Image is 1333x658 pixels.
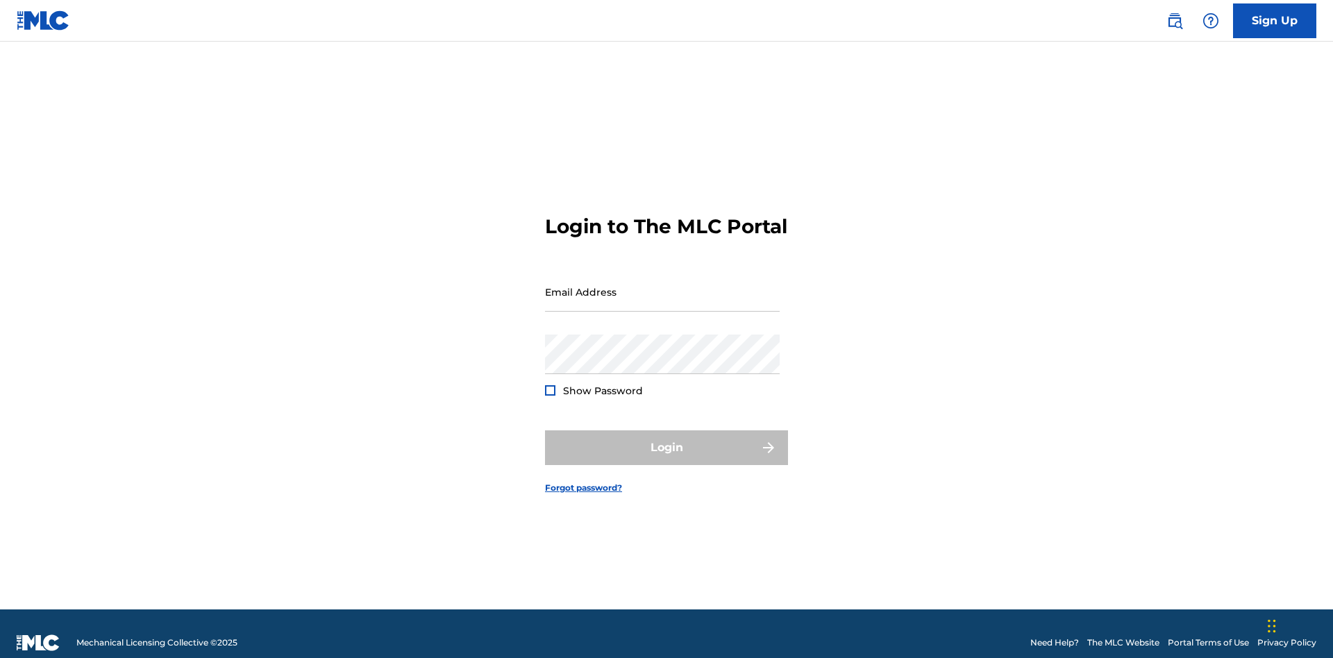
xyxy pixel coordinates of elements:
[1087,636,1159,649] a: The MLC Website
[563,385,643,397] span: Show Password
[1161,7,1189,35] a: Public Search
[1168,636,1249,649] a: Portal Terms of Use
[1264,591,1333,658] iframe: Chat Widget
[1257,636,1316,649] a: Privacy Policy
[1166,12,1183,29] img: search
[76,636,237,649] span: Mechanical Licensing Collective © 2025
[545,482,622,494] a: Forgot password?
[1268,605,1276,647] div: Drag
[17,634,60,651] img: logo
[1197,7,1225,35] div: Help
[1233,3,1316,38] a: Sign Up
[545,214,787,239] h3: Login to The MLC Portal
[1030,636,1079,649] a: Need Help?
[17,10,70,31] img: MLC Logo
[1202,12,1219,29] img: help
